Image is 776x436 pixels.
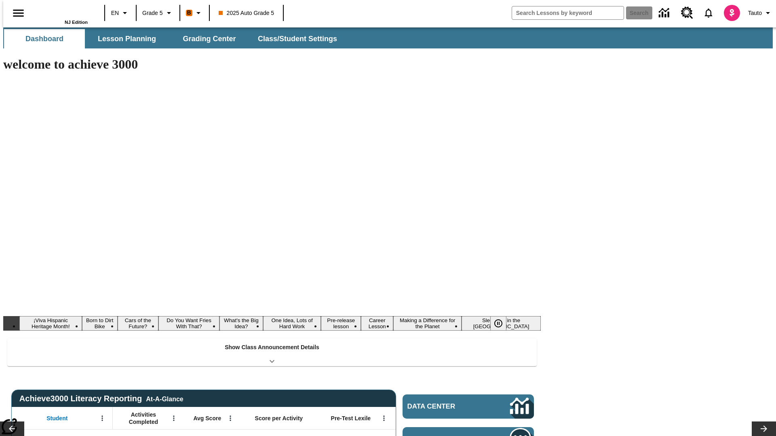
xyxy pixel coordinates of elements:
button: Class/Student Settings [251,29,344,48]
div: At-A-Glance [146,394,183,403]
button: Open Menu [224,412,236,424]
span: Activities Completed [117,411,170,426]
span: Grading Center [183,34,236,44]
button: Boost Class color is orange. Change class color [183,6,207,20]
button: Open Menu [168,412,180,424]
span: 2025 Auto Grade 5 [219,9,274,17]
button: Language: EN, Select a language [108,6,133,20]
span: Lesson Planning [98,34,156,44]
button: Slide 1 ¡Viva Hispanic Heritage Month! [19,316,82,331]
button: Open Menu [378,412,390,424]
button: Slide 6 One Idea, Lots of Hard Work [263,316,321,331]
button: Open side menu [6,1,30,25]
div: Show Class Announcement Details [7,338,537,366]
button: Slide 8 Career Lesson [361,316,393,331]
p: Show Class Announcement Details [225,343,319,352]
button: Pause [490,316,506,331]
span: Class/Student Settings [258,34,337,44]
span: Grade 5 [142,9,163,17]
a: Home [35,4,88,20]
span: Student [46,415,67,422]
button: Lesson Planning [86,29,167,48]
button: Select a new avatar [719,2,745,23]
a: Data Center [654,2,676,24]
button: Lesson carousel, Next [752,421,776,436]
span: EN [111,9,119,17]
a: Resource Center, Will open in new tab [676,2,698,24]
button: Slide 7 Pre-release lesson [321,316,361,331]
div: SubNavbar [3,27,773,48]
button: Slide 3 Cars of the Future? [118,316,159,331]
button: Slide 2 Born to Dirt Bike [82,316,118,331]
span: NJ Edition [65,20,88,25]
a: Notifications [698,2,719,23]
button: Slide 4 Do You Want Fries With That? [158,316,219,331]
span: B [187,8,191,18]
span: Tauto [748,9,762,17]
span: Avg Score [193,415,221,422]
h1: welcome to achieve 3000 [3,57,541,72]
img: avatar image [724,5,740,21]
input: search field [512,6,624,19]
button: Slide 9 Making a Difference for the Planet [393,316,462,331]
button: Slide 5 What's the Big Idea? [219,316,263,331]
button: Open Menu [96,412,108,424]
span: Pre-Test Lexile [331,415,371,422]
button: Grade: Grade 5, Select a grade [139,6,177,20]
span: Achieve3000 Literacy Reporting [19,394,183,403]
button: Profile/Settings [745,6,776,20]
span: Data Center [407,402,483,411]
button: Slide 10 Sleepless in the Animal Kingdom [462,316,541,331]
div: Home [35,3,88,25]
button: Grading Center [169,29,250,48]
span: Dashboard [25,34,63,44]
button: Dashboard [4,29,85,48]
span: Score per Activity [255,415,303,422]
div: Pause [490,316,515,331]
a: Data Center [403,394,534,419]
div: SubNavbar [3,29,344,48]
